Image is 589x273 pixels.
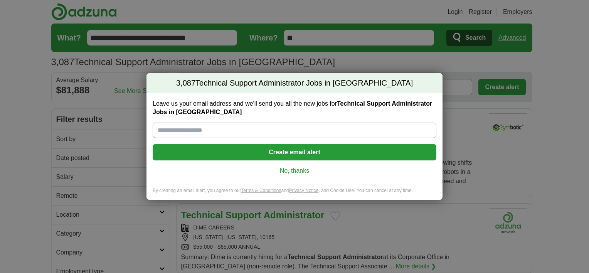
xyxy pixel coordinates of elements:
[146,187,443,200] div: By creating an email alert, you agree to our and , and Cookie Use. You can cancel at any time.
[146,73,443,93] h2: Technical Support Administrator Jobs in [GEOGRAPHIC_DATA]
[153,144,436,160] button: Create email alert
[176,78,195,89] span: 3,087
[241,188,281,193] a: Terms & Conditions
[289,188,319,193] a: Privacy Notice
[159,167,430,175] a: No, thanks
[153,99,436,116] label: Leave us your email address and we'll send you all the new jobs for
[153,100,432,115] strong: Technical Support Administrator Jobs in [GEOGRAPHIC_DATA]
